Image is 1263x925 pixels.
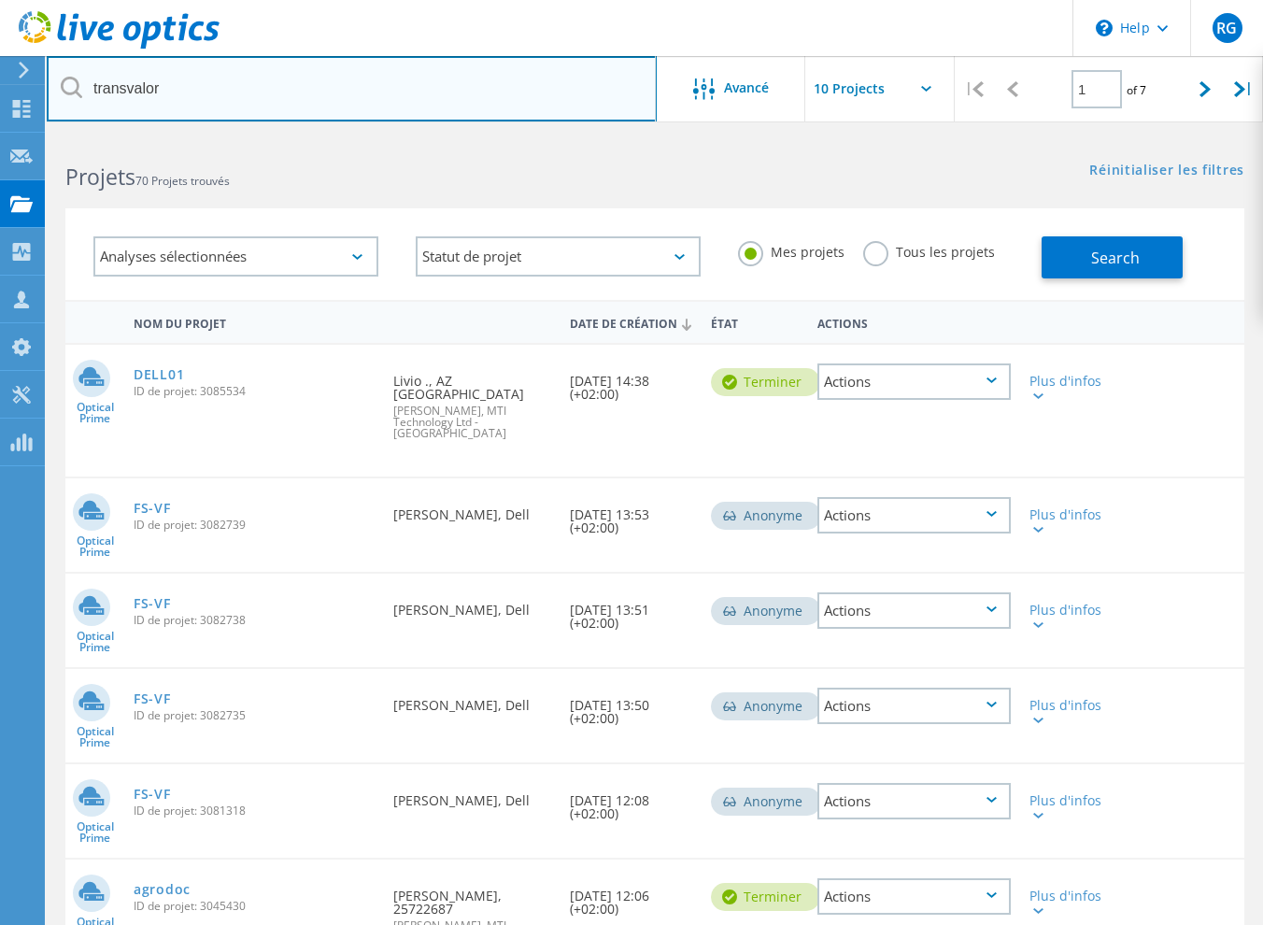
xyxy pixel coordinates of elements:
span: 70 Projets trouvés [135,173,230,189]
span: Optical Prime [65,402,124,424]
div: Date de création [561,305,702,340]
span: RG [1216,21,1237,36]
span: [PERSON_NAME], MTI Technology Ltd - [GEOGRAPHIC_DATA] [393,406,551,439]
svg: \n [1096,20,1113,36]
a: FS-VF [134,788,171,801]
span: ID de projet: 3085534 [134,386,375,397]
span: Optical Prime [65,535,124,558]
div: Plus d'infos [1029,604,1105,630]
button: Search [1042,236,1183,278]
span: ID de projet: 3082739 [134,519,375,531]
div: État [702,305,808,339]
div: Plus d'infos [1029,699,1105,725]
div: Actions [817,688,1011,724]
span: ID de projet: 3081318 [134,805,375,817]
span: Avancé [724,81,769,94]
a: agrodoc [134,883,191,896]
div: | [1225,56,1263,122]
div: [PERSON_NAME], Dell [384,478,561,540]
a: Live Optics Dashboard [19,39,220,52]
span: Optical Prime [65,821,124,844]
a: FS-VF [134,692,171,705]
div: [PERSON_NAME], Dell [384,574,561,635]
div: [DATE] 13:50 (+02:00) [561,669,702,744]
div: | [955,56,993,122]
div: Plus d'infos [1029,889,1105,916]
div: Terminer [711,883,820,911]
span: Optical Prime [65,631,124,653]
div: [DATE] 12:08 (+02:00) [561,764,702,839]
b: Projets [65,162,135,192]
span: Optical Prime [65,726,124,748]
div: [DATE] 13:51 (+02:00) [561,574,702,648]
a: Réinitialiser les filtres [1089,164,1244,179]
div: Actions [817,783,1011,819]
div: [PERSON_NAME], Dell [384,764,561,826]
div: [DATE] 14:38 (+02:00) [561,345,702,420]
span: of 7 [1127,82,1146,98]
a: FS-VF [134,502,171,515]
span: Search [1091,248,1140,268]
div: Statut de projet [416,236,701,277]
div: Actions [817,878,1011,915]
div: Nom du projet [124,305,384,339]
span: ID de projet: 3082738 [134,615,375,626]
label: Tous les projets [863,241,995,259]
div: [PERSON_NAME], Dell [384,669,561,731]
input: Rechercher des projets par nom, propriétaire, ID, société, etc. [47,56,657,121]
div: Anonyme [711,692,821,720]
div: Actions [817,497,1011,534]
div: Actions [808,305,1020,339]
span: ID de projet: 3082735 [134,710,375,721]
span: ID de projet: 3045430 [134,901,375,912]
div: Plus d'infos [1029,375,1105,401]
div: Actions [817,363,1011,400]
a: FS-VF [134,597,171,610]
div: Terminer [711,368,820,396]
label: Mes projets [738,241,844,259]
div: Plus d'infos [1029,794,1105,820]
div: Livio ., AZ [GEOGRAPHIC_DATA] [384,345,561,458]
div: Plus d'infos [1029,508,1105,534]
div: Anonyme [711,597,821,625]
div: Analyses sélectionnées [93,236,378,277]
div: Anonyme [711,788,821,816]
div: Anonyme [711,502,821,530]
div: Actions [817,592,1011,629]
a: DELL01 [134,368,184,381]
div: [DATE] 13:53 (+02:00) [561,478,702,553]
